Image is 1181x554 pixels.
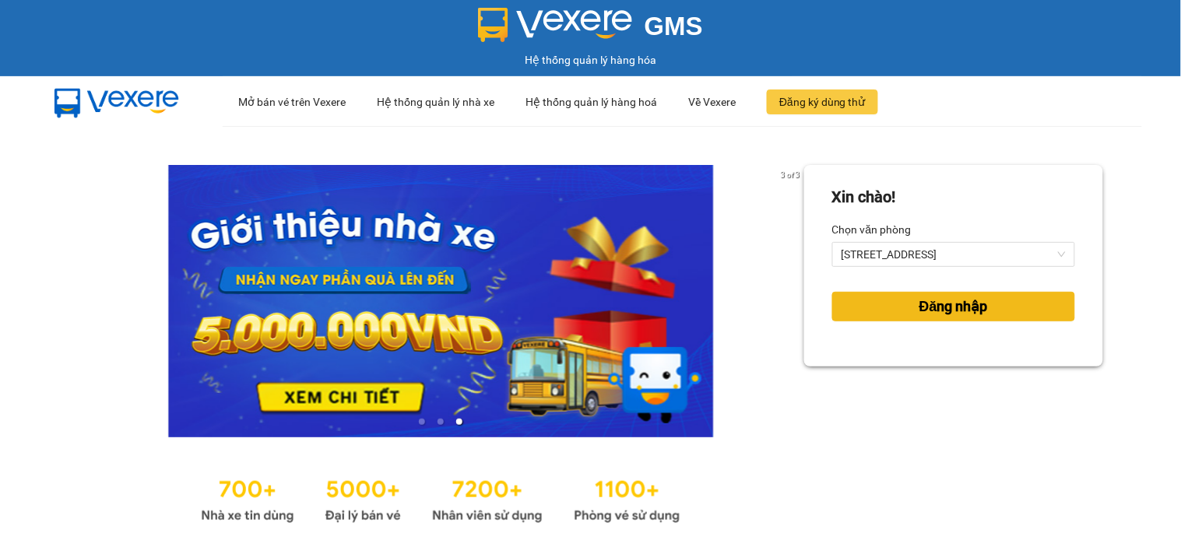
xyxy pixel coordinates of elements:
[782,165,804,437] button: next slide / item
[201,468,680,528] img: Statistics.png
[478,23,703,36] a: GMS
[438,419,444,425] li: slide item 2
[525,77,657,127] div: Hệ thống quản lý hàng hoá
[832,292,1075,321] button: Đăng nhập
[767,89,878,114] button: Đăng ký dùng thử
[456,419,462,425] li: slide item 3
[478,8,632,42] img: logo 2
[777,165,804,185] p: 3 of 3
[779,93,866,110] span: Đăng ký dùng thử
[4,51,1177,68] div: Hệ thống quản lý hàng hóa
[238,77,346,127] div: Mở bán vé trên Vexere
[688,77,736,127] div: Về Vexere
[377,77,494,127] div: Hệ thống quản lý nhà xe
[39,76,195,128] img: mbUUG5Q.png
[78,165,100,437] button: previous slide / item
[419,419,425,425] li: slide item 1
[645,12,703,40] span: GMS
[919,296,988,317] span: Đăng nhập
[832,185,896,209] div: Xin chào!
[832,217,912,242] label: Chọn văn phòng
[842,243,1066,266] span: 142 Hai Bà Trưng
